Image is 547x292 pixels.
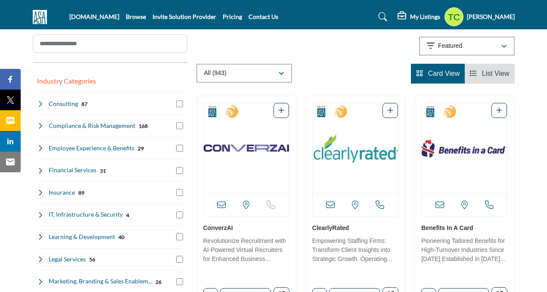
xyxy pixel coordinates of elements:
[421,234,507,265] a: Pioneering Tailored Benefits for High-Turnover Industries Since [DATE] Established in [DATE], thi...
[126,211,129,219] div: 4 Results For IT, Infrastructure & Security
[139,123,148,129] b: 168
[33,34,187,53] input: Search Category
[49,99,78,108] h4: Consulting: Strategic advisory services to help staffing firms optimize operations and grow their...
[78,189,84,196] div: 89 Results For Insurance
[81,100,87,108] div: 87 Results For Consulting
[33,10,51,24] img: Site Logo
[225,105,238,118] img: 2025 Staffing World Exhibitors Badge Icon
[155,279,162,285] b: 26
[176,145,183,152] input: Select Employee Experience & Benefits checkbox
[411,64,465,84] li: Card View
[176,233,183,240] input: Select Learning & Development checkbox
[152,13,216,20] a: Invite Solution Provider
[139,122,148,130] div: 168 Results For Compliance & Risk Management
[196,64,292,83] button: All (943)
[313,103,398,193] img: ClearlyRated
[176,122,183,129] input: Select Compliance & Risk Management checkbox
[465,64,514,84] li: List View
[49,233,115,241] h4: Learning & Development: Training programs and educational resources to enhance staffing professio...
[422,103,507,193] img: Benefits in a Card
[419,37,515,56] button: Featured
[176,211,183,218] input: Select IT, Infrastructure & Security checkbox
[444,7,463,26] button: Show hide supplier dropdown
[176,100,183,107] input: Select Consulting checkbox
[126,13,146,20] a: Browse
[482,70,510,77] span: List View
[126,212,129,218] b: 4
[49,277,152,286] h4: Marketing, Branding & Sales Enablement: Marketing strategies, brand development, and sales tools ...
[467,12,515,21] h5: [PERSON_NAME]
[312,236,398,265] p: Empowering Staffing Firms: Transform Client Insights into Strategic Growth. Operating within the ...
[370,10,393,24] a: Search
[118,233,124,241] div: 40 Results For Learning & Development
[312,223,398,232] h3: ClearlyRated
[428,70,460,77] span: Card View
[312,234,398,265] a: Empowering Staffing Firms: Transform Client Insights into Strategic Growth. Operating within the ...
[422,103,507,193] a: Open Listing in new tab
[206,105,219,118] img: Corporate Partners Badge Icon
[49,210,123,219] h4: IT, Infrastructure & Security: Technology infrastructure, cybersecurity, and IT support services ...
[49,166,96,174] h4: Financial Services: Banking, accounting, and financial planning services tailored for staffing co...
[78,190,84,196] b: 89
[421,223,507,232] h3: Benefits in a Card
[438,42,462,50] p: Featured
[176,167,183,174] input: Select Financial Services checkbox
[49,255,86,264] h4: Legal Services: Employment law expertise and legal counsel focused on staffing industry regulations.
[155,278,162,286] div: 26 Results For Marketing, Branding & Sales Enablement
[424,105,437,118] img: Corporate Partners Badge Icon
[416,70,460,77] a: View Card
[89,255,95,263] div: 56 Results For Legal Services
[387,107,393,114] a: Add To List
[176,278,183,285] input: Select Marketing, Branding & Sales Enablement checkbox
[100,168,106,174] b: 31
[443,105,456,118] img: 2025 Staffing World Exhibitors Badge Icon
[89,257,95,263] b: 56
[203,223,289,232] h3: ConverzAI
[81,101,87,107] b: 87
[100,167,106,174] div: 31 Results For Financial Services
[203,236,289,265] p: Revolutionize Recruitment with AI-Powered Virtual Recruiters for Enhanced Business Success. The c...
[312,224,349,231] a: ClearlyRated
[176,189,183,196] input: Select Insurance checkbox
[203,234,289,265] a: Revolutionize Recruitment with AI-Powered Virtual Recruiters for Enhanced Business Success. The c...
[223,13,242,20] a: Pricing
[138,146,144,152] b: 29
[138,144,144,152] div: 29 Results For Employee Experience & Benefits
[421,224,473,231] a: Benefits in a Card
[496,107,502,114] a: Add To List
[37,76,96,86] button: Industry Categories
[470,70,509,77] a: View List
[334,105,347,118] img: 2025 Staffing World Exhibitors Badge Icon
[118,234,124,240] b: 40
[203,224,233,231] a: ConverzAI
[278,107,284,114] a: Add To List
[49,144,134,152] h4: Employee Experience & Benefits: Solutions for enhancing workplace culture, employee satisfaction,...
[204,69,227,78] p: All (943)
[204,103,289,193] a: Open Listing in new tab
[176,256,183,263] input: Select Legal Services checkbox
[398,12,440,22] div: My Listings
[49,121,135,130] h4: Compliance & Risk Management: Services to ensure staffing companies meet regulatory requirements ...
[315,105,328,118] img: Corporate Partners Badge Icon
[421,236,507,265] p: Pioneering Tailored Benefits for High-Turnover Industries Since [DATE] Established in [DATE], thi...
[204,103,289,193] img: ConverzAI
[313,103,398,193] a: Open Listing in new tab
[410,13,440,21] h5: My Listings
[49,188,75,197] h4: Insurance: Specialized insurance coverage including professional liability and workers' compensat...
[69,13,119,20] a: [DOMAIN_NAME]
[249,13,278,20] a: Contact Us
